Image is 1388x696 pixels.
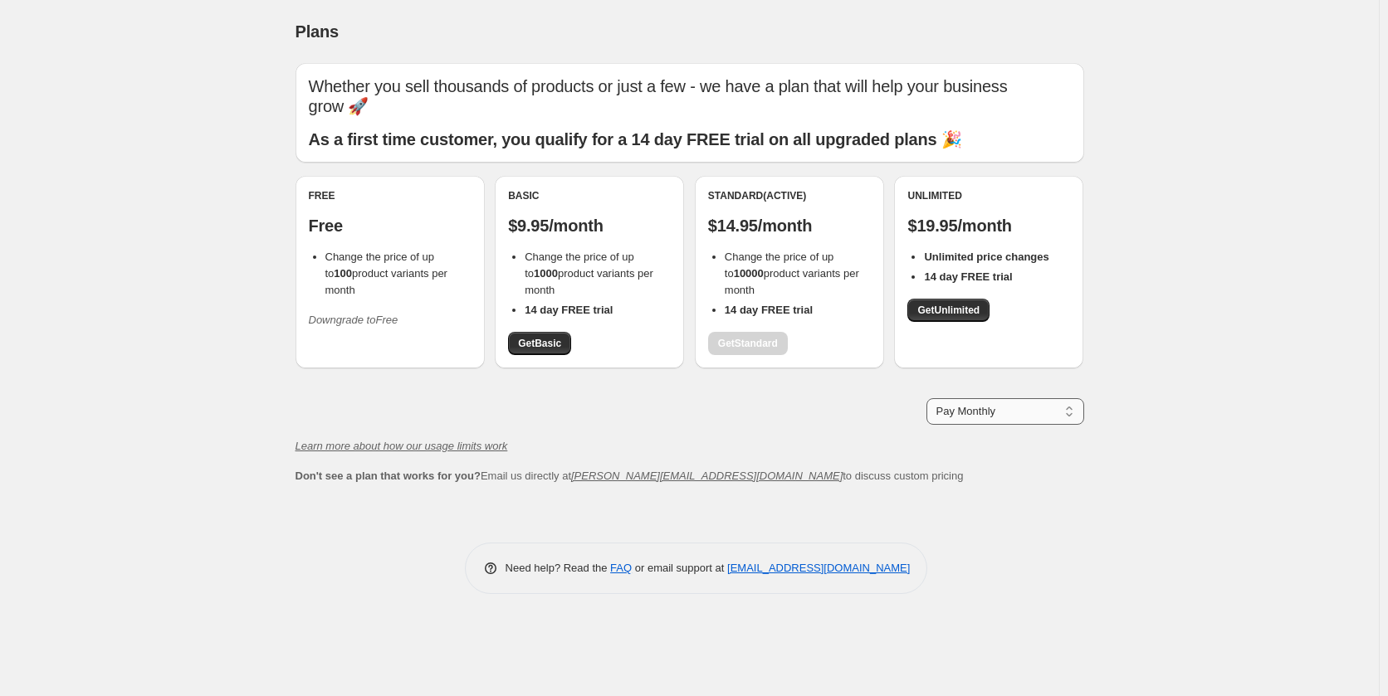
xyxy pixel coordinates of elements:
p: Free [309,216,472,236]
span: Email us directly at to discuss custom pricing [296,470,964,482]
div: Basic [508,189,671,202]
a: [EMAIL_ADDRESS][DOMAIN_NAME] [727,562,910,574]
span: Change the price of up to product variants per month [725,251,859,296]
p: $9.95/month [508,216,671,236]
a: [PERSON_NAME][EMAIL_ADDRESS][DOMAIN_NAME] [571,470,843,482]
b: 14 day FREE trial [525,304,613,316]
b: As a first time customer, you qualify for a 14 day FREE trial on all upgraded plans 🎉 [309,130,962,148]
p: Whether you sell thousands of products or just a few - we have a plan that will help your busines... [309,76,1071,116]
a: GetBasic [508,332,571,355]
span: Get Basic [518,337,561,350]
div: Unlimited [907,189,1070,202]
div: Standard (Active) [708,189,871,202]
b: 1000 [534,267,558,280]
b: 14 day FREE trial [725,304,813,316]
p: $19.95/month [907,216,1070,236]
b: Don't see a plan that works for you? [296,470,481,482]
a: Learn more about how our usage limits work [296,440,508,452]
a: FAQ [610,562,632,574]
p: $14.95/month [708,216,871,236]
button: Downgrade toFree [299,307,408,333]
span: Plans [296,22,339,41]
span: or email support at [632,562,727,574]
b: 100 [334,267,352,280]
b: 14 day FREE trial [924,270,1012,283]
div: Free [309,189,472,202]
b: Unlimited price changes [924,251,1048,263]
span: Change the price of up to product variants per month [325,251,447,296]
b: 10000 [734,267,764,280]
span: Need help? Read the [506,562,611,574]
a: GetUnlimited [907,299,990,322]
span: Change the price of up to product variants per month [525,251,653,296]
i: Downgrade to Free [309,314,398,326]
span: Get Unlimited [917,304,980,317]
